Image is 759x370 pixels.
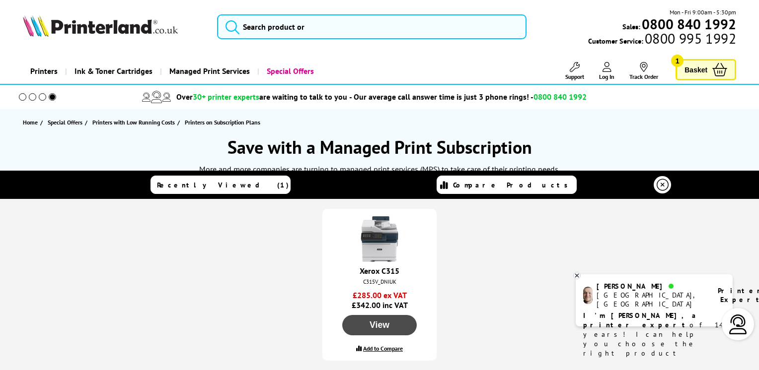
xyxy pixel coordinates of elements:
[23,117,40,127] a: Home
[565,62,584,80] a: Support
[75,59,152,84] span: Ink & Toner Cartridges
[355,214,404,264] img: Xerox-C315-Front-2-Small.jpg
[217,14,527,39] input: Search product or
[65,59,160,84] a: Ink & Toner Cartridges
[583,311,725,358] p: of 14 years! I can help you choose the right product
[453,181,573,189] span: Compare Products
[643,34,736,43] span: 0800 995 1992
[622,22,640,31] span: Sales:
[360,266,399,276] a: Xerox C315
[342,315,417,335] button: View
[363,345,403,352] label: Add to Compare
[670,7,736,17] span: Mon - Fri 9:00am - 5:30pm
[92,117,177,127] a: Printers with Low Running Costs
[160,59,257,84] a: Managed Print Services
[10,163,749,176] p: More and more companies are turning to managed print services (MPS) to take care of their printin...
[157,181,289,189] span: Recently Viewed (1)
[565,73,584,80] span: Support
[92,117,175,127] span: Printers with Low Running Costs
[10,135,749,159] h1: Save with a Managed Print Subscription
[349,92,587,102] span: - Our average call answer time is just 3 phone rings! -
[597,291,705,308] div: [GEOGRAPHIC_DATA], [GEOGRAPHIC_DATA]
[330,290,429,310] span: £342.00 inc VAT
[151,176,291,194] a: Recently Viewed (1)
[583,287,593,304] img: ashley-livechat.png
[671,55,683,67] span: 1
[599,62,614,80] a: Log In
[23,59,65,84] a: Printers
[642,15,736,33] b: 0800 840 1992
[640,19,736,29] a: 0800 840 1992
[23,15,205,39] a: Printerland Logo
[48,117,82,127] span: Special Offers
[332,278,427,285] div: C315V_DNIUK
[597,282,705,291] div: [PERSON_NAME]
[437,176,577,194] a: Compare Products
[330,290,429,300] span: £285.00 ex VAT
[257,59,321,84] a: Special Offers
[48,117,85,127] a: Special Offers
[629,62,658,80] a: Track Order
[193,92,259,102] span: 30+ printer experts
[533,92,587,102] span: 0800 840 1992
[23,15,178,37] img: Printerland Logo
[599,73,614,80] span: Log In
[728,314,748,334] img: user-headset-light.svg
[684,63,707,76] span: Basket
[176,92,347,102] span: Over are waiting to talk to you
[588,34,736,46] span: Customer Service:
[185,119,260,126] span: Printers on Subscription Plans
[583,311,699,329] b: I'm [PERSON_NAME], a printer expert
[676,59,736,80] a: Basket 1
